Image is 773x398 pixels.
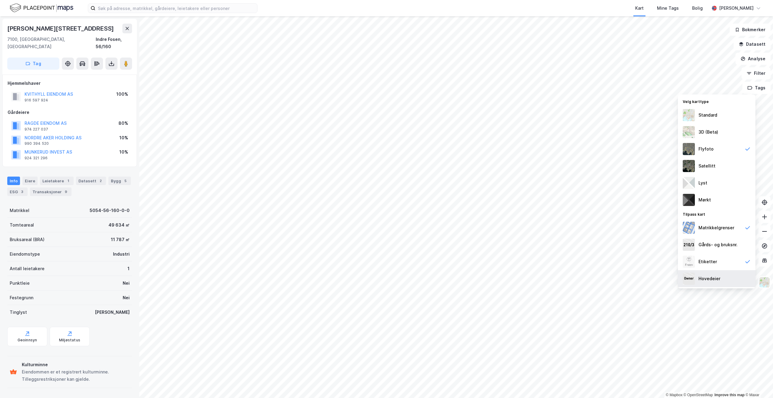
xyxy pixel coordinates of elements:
[742,82,771,94] button: Tags
[63,189,69,195] div: 9
[743,369,773,398] iframe: Chat Widget
[111,236,130,243] div: 11 787 ㎡
[698,111,717,119] div: Standard
[119,148,128,156] div: 10%
[19,189,25,195] div: 3
[683,222,695,234] img: cadastreBorders.cfe08de4b5ddd52a10de.jpeg
[698,241,738,248] div: Gårds- og bruksnr.
[7,24,115,33] div: [PERSON_NAME][STREET_ADDRESS]
[90,207,130,214] div: 5054-56-160-0-0
[10,280,30,287] div: Punktleie
[7,187,28,196] div: ESG
[657,5,679,12] div: Mine Tags
[8,109,132,116] div: Gårdeiere
[734,38,771,50] button: Datasett
[698,224,734,231] div: Matrikkelgrenser
[10,236,45,243] div: Bruksareal (BRA)
[95,4,257,13] input: Søk på adresse, matrikkel, gårdeiere, leietakere eller personer
[7,58,59,70] button: Tag
[128,265,130,272] div: 1
[698,275,720,282] div: Hovedeier
[8,80,132,87] div: Hjemmelshaver
[30,187,71,196] div: Transaksjoner
[683,126,695,138] img: Z
[759,277,770,288] img: Z
[683,239,695,251] img: cadastreKeys.547ab17ec502f5a4ef2b.jpeg
[683,256,695,268] img: Z
[122,178,128,184] div: 5
[22,368,130,383] div: Eiendommen er et registrert kulturminne. Tilleggsrestriksjoner kan gjelde.
[7,177,20,185] div: Info
[10,221,34,229] div: Tomteareal
[692,5,703,12] div: Bolig
[25,141,49,146] div: 990 394 520
[65,178,71,184] div: 1
[116,91,128,98] div: 100%
[678,96,755,107] div: Velg karttype
[698,179,707,187] div: Lyst
[25,127,48,132] div: 974 227 037
[683,109,695,121] img: Z
[10,3,73,13] img: logo.f888ab2527a4732fd821a326f86c7f29.svg
[95,309,130,316] div: [PERSON_NAME]
[25,156,48,161] div: 924 321 296
[715,393,745,397] a: Improve this map
[108,177,131,185] div: Bygg
[22,177,38,185] div: Eiere
[698,145,714,153] div: Flyfoto
[678,208,755,219] div: Tilpass kart
[113,250,130,258] div: Industri
[108,221,130,229] div: 49 634 ㎡
[119,134,128,141] div: 10%
[683,177,695,189] img: luj3wr1y2y3+OchiMxRmMxRlscgabnMEmZ7DJGWxyBpucwSZnsMkZbHIGm5zBJmewyRlscgabnMEmZ7DJGWxyBpucwSZnsMkZ...
[123,294,130,301] div: Nei
[635,5,644,12] div: Kart
[40,177,74,185] div: Leietakere
[666,393,682,397] a: Mapbox
[683,273,695,285] img: majorOwner.b5e170eddb5c04bfeeff.jpeg
[719,5,754,12] div: [PERSON_NAME]
[683,143,695,155] img: Z
[76,177,106,185] div: Datasett
[123,280,130,287] div: Nei
[683,160,695,172] img: 9k=
[10,309,27,316] div: Tinglyst
[59,338,80,343] div: Miljøstatus
[22,361,130,368] div: Kulturminne
[698,162,715,170] div: Satellitt
[730,24,771,36] button: Bokmerker
[10,207,29,214] div: Matrikkel
[96,36,132,50] div: Indre Fosen, 56/160
[683,194,695,206] img: nCdM7BzjoCAAAAAElFTkSuQmCC
[18,338,37,343] div: Geoinnsyn
[10,294,33,301] div: Festegrunn
[698,128,718,136] div: 3D (Beta)
[7,36,96,50] div: 7100, [GEOGRAPHIC_DATA], [GEOGRAPHIC_DATA]
[10,265,45,272] div: Antall leietakere
[698,258,717,265] div: Etiketter
[98,178,104,184] div: 2
[25,98,48,103] div: 916 597 924
[10,250,40,258] div: Eiendomstype
[118,120,128,127] div: 80%
[741,67,771,79] button: Filter
[698,196,711,204] div: Mørkt
[684,393,713,397] a: OpenStreetMap
[735,53,771,65] button: Analyse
